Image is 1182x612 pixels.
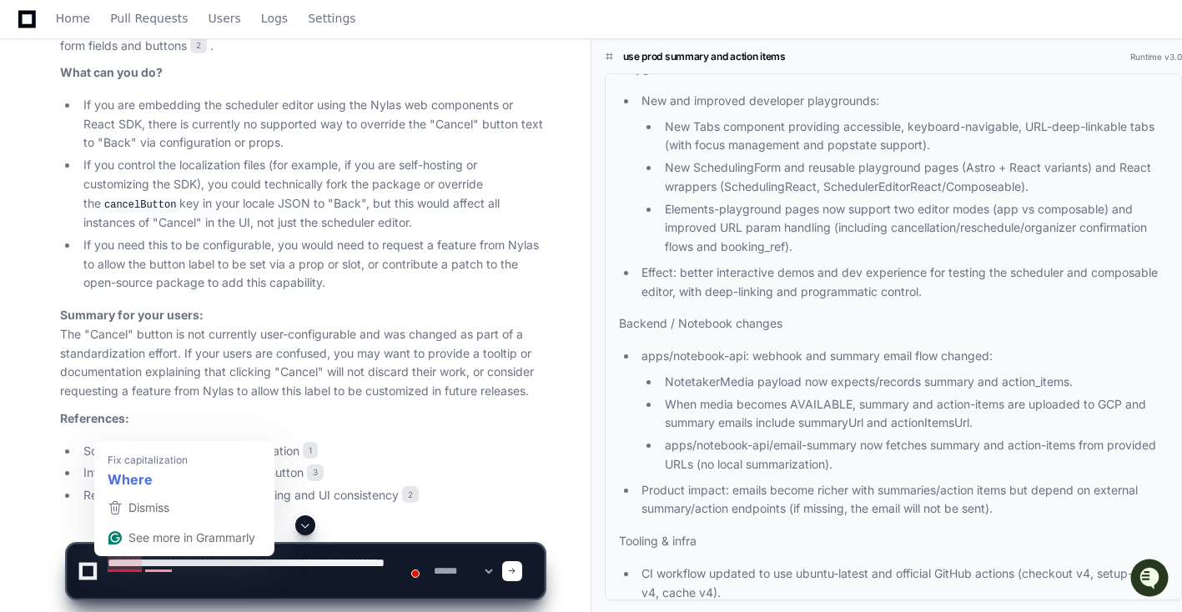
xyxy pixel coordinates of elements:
[78,96,544,153] li: If you are embedding the scheduler editor using the Nylas web components or React SDK, there is c...
[660,200,1168,257] li: Elements-playground pages now support two editor modes (app vs composable) and improved URL param...
[166,175,202,188] span: Pylon
[60,308,204,322] strong: Summary for your users:
[660,118,1168,156] li: New Tabs component providing accessible, keyboard-navigable, URL-deep-linkable tabs (with focus m...
[190,37,207,53] span: 2
[17,124,47,154] img: 1756235613930-3d25f9e4-fa56-45dd-b3ad-e072dfbd1548
[261,13,288,23] span: Logs
[57,124,274,141] div: Start new chat
[78,156,544,233] li: If you control the localization files (for example, if you are self-hosting or customizing the SD...
[660,373,1168,392] li: NotetakerMedia payload now expects/records summary and action_items.
[623,50,786,63] h1: use prod summary and action items
[78,464,544,483] li: Internationalization key for cancelButton
[104,544,430,598] textarea: To enrich screen reader interactions, please activate Accessibility in Grammarly extension settings
[57,141,211,154] div: We're available if you need us!
[1129,557,1174,602] iframe: Open customer support
[60,65,163,79] strong: What can you do?
[78,236,544,293] li: If you need this to be configurable, you would need to request a feature from Nylas to allow the ...
[118,174,202,188] a: Powered byPylon
[110,13,188,23] span: Pull Requests
[619,314,1169,334] p: Backend / Notebook changes
[660,158,1168,197] li: New SchedulingForm and reusable playground pages (Astro + React variants) and React wrappers (Sch...
[284,129,304,149] button: Start new chat
[101,198,179,213] code: cancelButton
[78,442,544,461] li: Scheduler editor button implementation
[56,13,90,23] span: Home
[308,13,355,23] span: Settings
[60,306,544,401] p: The "Cancel" button is not currently user-configurable and was changed as part of a standardizati...
[60,411,129,425] strong: References:
[637,481,1169,519] li: Product impact: emails become richer with summaries/action items but depend on external summary/a...
[307,464,324,481] span: 3
[17,17,50,50] img: PlayerZero
[637,92,1169,257] li: New and improved developer playgrounds:
[660,436,1168,474] li: apps/notebook-api/email-summary now fetches summary and action-items from provided URLs (no local...
[303,442,318,459] span: 1
[1130,51,1182,63] div: Runtime v3.0
[209,13,241,23] span: Users
[637,347,1169,474] li: apps/notebook-api: webhook and summary email flow changed:
[17,67,304,93] div: Welcome
[78,486,544,505] li: Recent changelog and PRs on naming and UI consistency
[402,486,419,503] span: 2
[660,395,1168,434] li: When media becomes AVAILABLE, summary and action-items are uploaded to GCP and summary emails inc...
[637,263,1169,302] li: Effect: better interactive demos and dev experience for testing the scheduler and composable edit...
